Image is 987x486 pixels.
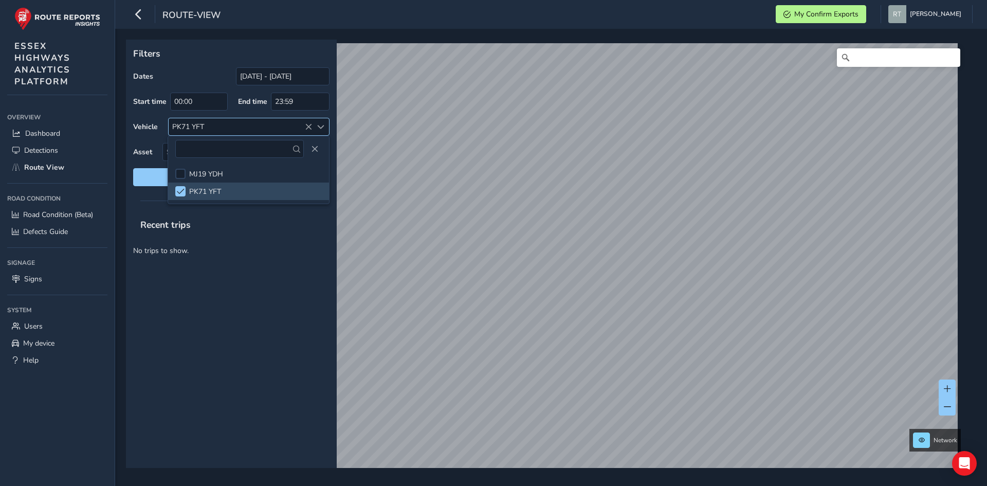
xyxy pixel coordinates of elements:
[130,43,958,480] canvas: Map
[23,210,93,220] span: Road Condition (Beta)
[189,187,221,196] span: PK71 YFT
[7,125,107,142] a: Dashboard
[7,352,107,369] a: Help
[133,147,152,157] label: Asset
[133,168,330,186] button: Reset filters
[133,97,167,106] label: Start time
[24,163,64,172] span: Route View
[24,274,42,284] span: Signs
[14,40,70,87] span: ESSEX HIGHWAYS ANALYTICS PLATFORM
[133,122,158,132] label: Vehicle
[14,7,100,30] img: rr logo
[776,5,866,23] button: My Confirm Exports
[126,238,337,263] p: No trips to show.
[934,436,957,444] span: Network
[23,227,68,237] span: Defects Guide
[24,146,58,155] span: Detections
[952,451,977,476] div: Open Intercom Messenger
[7,142,107,159] a: Detections
[163,143,312,160] span: Select an asset code
[24,321,43,331] span: Users
[7,206,107,223] a: Road Condition (Beta)
[794,9,858,19] span: My Confirm Exports
[133,211,198,238] span: Recent trips
[133,71,153,81] label: Dates
[7,271,107,287] a: Signs
[23,338,54,348] span: My device
[162,9,221,23] span: route-view
[141,172,322,182] span: Reset filters
[169,118,312,135] div: PK71 YFT
[888,5,965,23] button: [PERSON_NAME]
[25,129,60,138] span: Dashboard
[7,302,107,318] div: System
[238,97,267,106] label: End time
[7,335,107,352] a: My device
[307,142,322,156] button: Close
[837,48,960,67] input: Search
[7,110,107,125] div: Overview
[133,47,330,60] p: Filters
[888,5,906,23] img: diamond-layout
[189,169,223,179] span: MJ19 YDH
[7,255,107,271] div: Signage
[7,191,107,206] div: Road Condition
[910,5,961,23] span: [PERSON_NAME]
[7,223,107,240] a: Defects Guide
[7,318,107,335] a: Users
[23,355,39,365] span: Help
[7,159,107,176] a: Route View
